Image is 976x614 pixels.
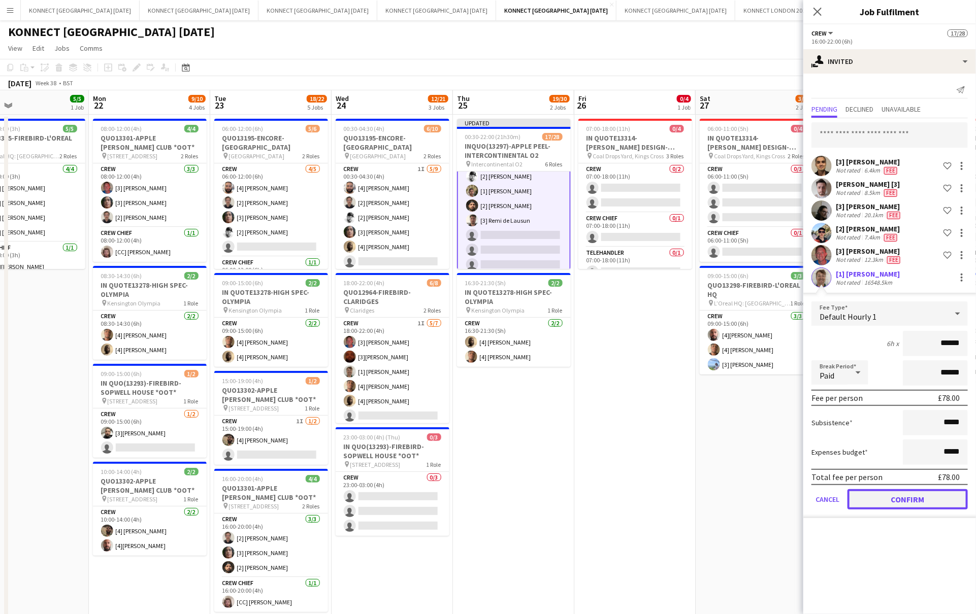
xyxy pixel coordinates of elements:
[377,1,496,20] button: KONNECT [GEOGRAPHIC_DATA] [DATE]
[344,433,401,441] span: 23:00-03:00 (4h) (Thu)
[836,189,862,197] div: Not rated
[887,256,900,264] span: Fee
[336,273,449,423] app-job-card: 18:00-22:00 (4h)6/8QUO12964-FIREBIRD-CLARIDGES Claridges2 RolesCrew1I5/718:00-22:00 (4h)[3] [PERS...
[108,495,158,503] span: [STREET_ADDRESS]
[93,133,207,152] h3: QUO13301-APPLE [PERSON_NAME] CLUB *OOT*
[108,152,158,160] span: [STREET_ADDRESS]
[307,104,327,111] div: 5 Jobs
[306,125,320,132] span: 5/6
[54,44,70,53] span: Jobs
[457,273,571,367] div: 16:30-21:30 (5h)2/2IN QUOTE13278-HIGH SPEC-OLYMPIA Kensington Olympia1 RoleCrew2/216:30-21:30 (5h...
[882,189,899,197] div: Crew has different fees then in role
[63,79,73,87] div: BST
[303,152,320,160] span: 2 Roles
[587,125,631,132] span: 07:00-18:00 (11h)
[708,272,749,280] span: 09:00-15:00 (6h)
[496,1,616,20] button: KONNECT [GEOGRAPHIC_DATA] [DATE]
[93,266,207,360] app-job-card: 08:30-14:30 (6h)2/2IN QUOTE13278-HIGH SPEC-OLYMPIA Kensington Olympia1 RoleCrew2/208:30-14:30 (6h...
[791,125,805,132] span: 0/4
[229,404,279,412] span: [STREET_ADDRESS]
[214,386,328,404] h3: QUO13302-APPLE [PERSON_NAME] CLUB *OOT*
[593,152,664,160] span: Coal Drops Yard, Kings Cross
[811,29,835,37] button: Crew
[884,189,897,197] span: Fee
[882,166,899,175] div: Crew has different fees then in role
[214,577,328,612] app-card-role: Crew Chief1/116:00-20:00 (4h)[CC] [PERSON_NAME]
[811,29,827,37] span: Crew
[336,442,449,460] h3: IN QUO(13293)-FIREBIRD-SOPWELL HOUSE *OOT*
[836,180,900,189] div: [PERSON_NAME] [3]
[885,256,902,264] div: Crew has different fees then in role
[836,202,902,211] div: [3] [PERSON_NAME]
[306,279,320,287] span: 2/2
[344,125,385,132] span: 00:30-04:30 (4h)
[698,99,711,111] span: 27
[882,233,899,242] div: Crew has different fees then in role
[788,152,805,160] span: 2 Roles
[578,133,692,152] h3: IN QUOTE13314-[PERSON_NAME] DESIGN-KINGS CROSS
[457,288,571,306] h3: IN QUOTE13278-HIGH SPEC-OLYMPIA
[424,306,441,314] span: 2 Roles
[578,213,692,247] app-card-role: Crew Chief0/107:00-18:00 (11h)
[887,212,900,219] span: Fee
[862,279,894,286] div: 16548.5km
[71,104,84,111] div: 1 Job
[306,377,320,385] span: 1/2
[578,247,692,282] app-card-role: Telehandler0/107:00-18:00 (11h)
[578,163,692,213] app-card-role: Crew0/207:00-18:00 (11h)
[222,125,264,132] span: 06:00-12:00 (6h)
[811,38,968,45] div: 16:00-22:00 (6h)
[457,119,571,269] div: Updated00:30-22:00 (21h30m)17/28INQUO(13297)-APPLE PEEL-INTERCONTINENTAL O2 Intercontinental O26 ...
[214,119,328,269] app-job-card: 06:00-12:00 (6h)5/6QUO13195-ENCORE-[GEOGRAPHIC_DATA] [GEOGRAPHIC_DATA]2 RolesCrew4/506:00-12:00 (...
[457,119,571,127] div: Updated
[4,42,26,55] a: View
[550,104,569,111] div: 2 Jobs
[424,125,441,132] span: 6/10
[884,167,897,175] span: Fee
[424,152,441,160] span: 2 Roles
[811,418,853,427] label: Subsistence
[457,94,470,103] span: Thu
[472,306,525,314] span: Kensington Olympia
[76,42,107,55] a: Comms
[862,233,882,242] div: 7.4km
[700,281,814,299] h3: QUO13298-FIREBIRD-L'OREAL HQ
[836,157,900,166] div: [3] [PERSON_NAME]
[548,279,563,287] span: 2/2
[836,166,862,175] div: Not rated
[549,95,570,103] span: 19/30
[181,152,199,160] span: 2 Roles
[101,468,142,475] span: 10:00-14:00 (4h)
[303,502,320,510] span: 2 Roles
[214,273,328,367] app-job-card: 09:00-15:00 (6h)2/2IN QUOTE13278-HIGH SPEC-OLYMPIA Kensington Olympia1 RoleCrew2/209:00-15:00 (6h...
[457,107,571,290] app-card-role: 16:00-22:00 (6h)[2] [PERSON_NAME][3] [PERSON_NAME][3] [PERSON_NAME][2] [PERSON_NAME][1] [PERSON_N...
[836,224,900,233] div: [2] [PERSON_NAME]
[8,24,215,40] h1: KONNECT [GEOGRAPHIC_DATA] [DATE]
[60,152,77,160] span: 2 Roles
[214,257,328,291] app-card-role: Crew Chief1/106:00-12:00 (6h)
[214,416,328,465] app-card-role: Crew1I1/215:00-19:00 (4h)[4] [PERSON_NAME]
[93,476,207,495] h3: QUO13302-APPLE [PERSON_NAME] CLUB *OOT*
[305,404,320,412] span: 1 Role
[222,279,264,287] span: 09:00-15:00 (6h)
[93,408,207,458] app-card-role: Crew1/209:00-15:00 (6h)[3][PERSON_NAME]
[101,370,142,378] span: 09:00-15:00 (6h)
[714,299,791,307] span: L’Oreal HQ: [GEOGRAPHIC_DATA], [STREET_ADDRESS]
[336,133,449,152] h3: QUO13195-ENCORE-[GEOGRAPHIC_DATA]
[184,272,199,280] span: 2/2
[542,133,563,141] span: 17/28
[465,133,521,141] span: 00:30-22:00 (21h30m)
[93,311,207,360] app-card-role: Crew2/208:30-14:30 (6h)[4] [PERSON_NAME][4] [PERSON_NAME]
[796,95,810,103] span: 3/7
[616,1,735,20] button: KONNECT [GEOGRAPHIC_DATA] [DATE]
[189,104,205,111] div: 4 Jobs
[938,472,960,482] div: £78.00
[577,99,587,111] span: 26
[21,1,140,20] button: KONNECT [GEOGRAPHIC_DATA] [DATE]
[214,94,226,103] span: Tue
[93,462,207,556] div: 10:00-14:00 (4h)2/2QUO13302-APPLE [PERSON_NAME] CLUB *OOT* [STREET_ADDRESS]1 RoleCrew2/210:00-14:...
[258,1,377,20] button: KONNECT [GEOGRAPHIC_DATA] [DATE]
[101,125,142,132] span: 08:00-12:00 (4h)
[803,49,976,74] div: Invited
